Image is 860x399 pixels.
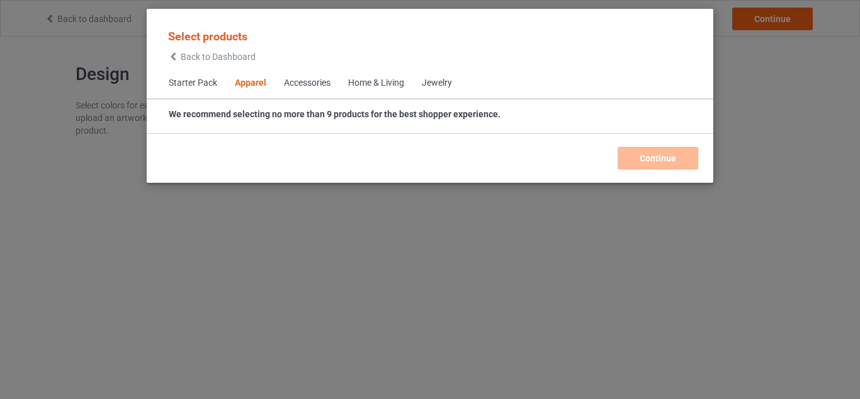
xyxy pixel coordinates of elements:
div: Accessories [284,77,331,90]
div: Home & Living [348,77,404,90]
strong: We recommend selecting no more than 9 products for the best shopper experience. [169,109,501,119]
span: Starter Pack [160,68,226,98]
div: Apparel [235,77,266,90]
div: Jewelry [422,77,452,90]
span: Back to Dashboard [181,52,256,62]
span: Select products [168,30,247,43]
